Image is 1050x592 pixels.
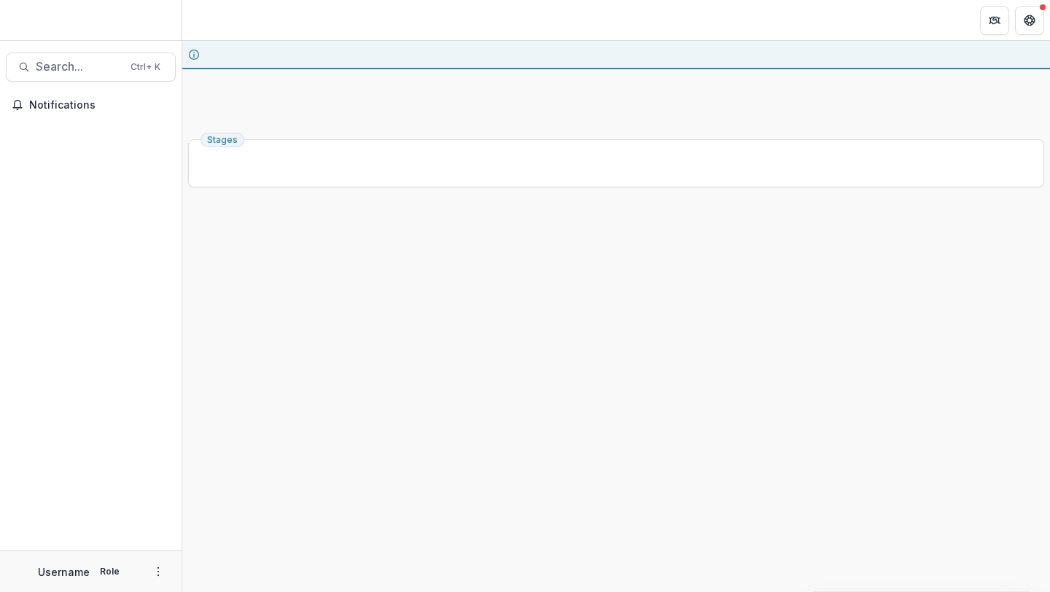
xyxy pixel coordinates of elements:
[1015,6,1044,35] button: Get Help
[980,6,1009,35] button: Partners
[96,565,124,578] p: Role
[38,564,90,580] p: Username
[6,93,176,117] button: Notifications
[149,563,167,580] button: More
[128,59,163,75] div: Ctrl + K
[29,99,170,112] span: Notifications
[6,52,176,82] button: Search...
[207,135,238,145] span: Stages
[36,60,122,74] span: Search...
